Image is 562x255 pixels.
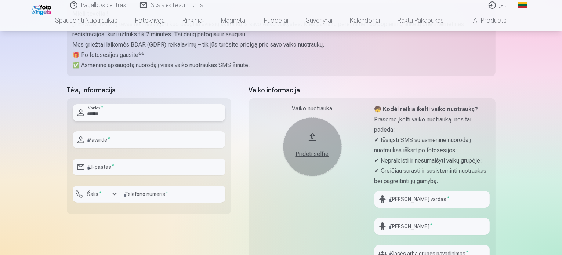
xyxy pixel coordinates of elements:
p: ✔ Greičiau surasti ir susisteminti nuotraukas bei pagreitinti jų gamybą. [374,166,490,186]
p: ✔ Nepraleisti ir nesumaišyti vaikų grupėje; [374,156,490,166]
button: Pridėti selfie [283,117,342,176]
h5: Tėvų informacija [67,85,231,95]
a: Raktų pakabukas [389,10,453,31]
a: Fotoknyga [127,10,174,31]
a: Magnetai [213,10,255,31]
a: Spausdinti nuotraukas [47,10,127,31]
div: Pridėti selfie [290,150,334,159]
p: 🎁 Po fotosesijos gausite** [73,50,490,60]
a: Suvenyrai [297,10,341,31]
a: Puodeliai [255,10,297,31]
p: ✅ Asmeninę apsaugotą nuorodą į visas vaiko nuotraukas SMS žinute. [73,60,490,70]
a: All products [453,10,516,31]
p: Mes griežtai laikomės BDAR (GDPR) reikalavimų – tik jūs turėsite prieigą prie savo vaiko nuotraukų. [73,40,490,50]
p: ✔ Išsiųsti SMS su asmenine nuoroda į nuotraukas iškart po fotosesijos; [374,135,490,156]
label: Šalis [84,190,105,198]
a: Rinkiniai [174,10,213,31]
h5: Vaiko informacija [249,85,496,95]
strong: 🧒 Kodėl reikia įkelti vaiko nuotrauką? [374,106,478,113]
p: Prašome įkelti vaiko nuotrauką, nes tai padeda: [374,114,490,135]
button: Šalis* [73,186,120,203]
a: Kalendoriai [341,10,389,31]
img: /fa2 [31,3,53,15]
div: Vaiko nuotrauka [255,104,370,113]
